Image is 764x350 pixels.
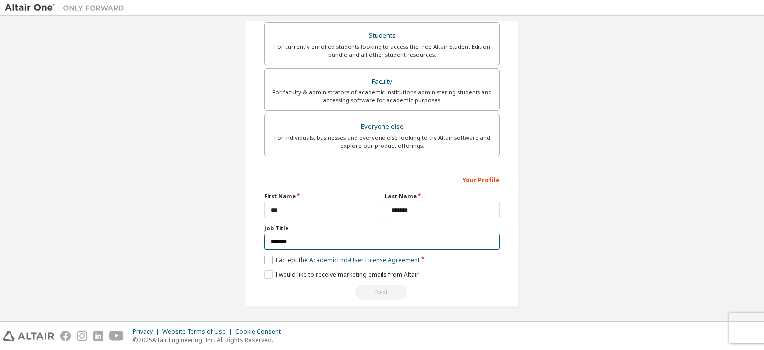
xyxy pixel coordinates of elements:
[385,192,500,200] label: Last Name
[162,328,235,336] div: Website Terms of Use
[264,256,420,264] label: I accept the
[5,3,129,13] img: Altair One
[271,75,493,89] div: Faculty
[235,328,286,336] div: Cookie Consent
[133,328,162,336] div: Privacy
[264,270,419,279] label: I would like to receive marketing emails from Altair
[3,331,54,341] img: altair_logo.svg
[264,285,500,300] div: Read and acccept EULA to continue
[133,336,286,344] p: © 2025 Altair Engineering, Inc. All Rights Reserved.
[77,331,87,341] img: instagram.svg
[109,331,124,341] img: youtube.svg
[264,224,500,232] label: Job Title
[271,134,493,150] div: For individuals, businesses and everyone else looking to try Altair software and explore our prod...
[271,43,493,59] div: For currently enrolled students looking to access the free Altair Student Edition bundle and all ...
[271,120,493,134] div: Everyone else
[309,256,420,264] a: Academic End-User License Agreement
[93,331,103,341] img: linkedin.svg
[264,192,379,200] label: First Name
[264,171,500,187] div: Your Profile
[271,29,493,43] div: Students
[60,331,71,341] img: facebook.svg
[271,88,493,104] div: For faculty & administrators of academic institutions administering students and accessing softwa...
